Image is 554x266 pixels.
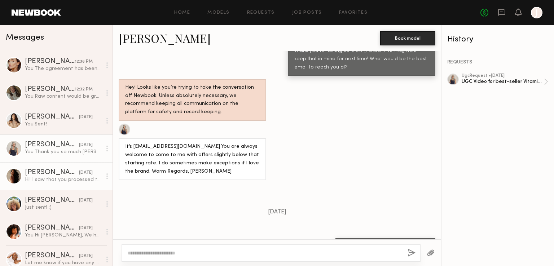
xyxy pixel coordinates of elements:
div: [PERSON_NAME] [25,141,79,148]
div: 12:32 PM [75,86,93,93]
div: [DATE] [79,225,93,232]
div: Just sent! :) [25,204,102,211]
div: [DATE] [79,169,93,176]
div: UGC Video for best-seller Vitamin C [462,78,544,85]
a: Home [174,10,190,15]
div: You: Sent! [25,121,102,128]
div: You: The agreement has been sent! [25,65,102,72]
div: 12:36 PM [75,58,93,65]
a: [PERSON_NAME] [119,30,211,46]
div: [PERSON_NAME] [25,58,75,65]
div: It’s [EMAIL_ADDRESS][DOMAIN_NAME] You are always welcome to come to me with offers slightly below... [125,143,260,176]
div: [PERSON_NAME] [25,252,79,260]
div: You: Hi [PERSON_NAME], We have received it! We'll get back to you via email. [25,232,102,239]
div: [DATE] [79,142,93,148]
a: J [531,7,542,18]
div: You: Raw content would be great! We would just ask you to organize it in folders so we are able t... [25,93,102,100]
div: Hey! Looks like you’re trying to take the conversation off Newbook. Unless absolutely necessary, ... [125,84,260,117]
div: [PERSON_NAME] [25,114,79,121]
div: [DATE] [79,197,93,204]
a: Job Posts [292,10,322,15]
span: [DATE] [268,209,286,215]
a: Book model [380,35,435,41]
div: Thank you for letting us know [PERSON_NAME], we'll keep that in mind for next time! What would be... [294,47,429,72]
div: [PERSON_NAME] [25,225,79,232]
a: ugcRequest •[DATE]UGC Video for best-seller Vitamin C [462,74,548,90]
div: [PERSON_NAME] [25,197,79,204]
div: You: Thank you so much [PERSON_NAME]! [25,148,102,155]
button: Book model [380,31,435,45]
div: REQUESTS [447,60,548,65]
a: Requests [247,10,275,15]
div: Hi! I saw that you processed the payment. I was wondering if you guys added the $50 that we agreed? [25,176,102,183]
div: [PERSON_NAME] [25,86,75,93]
div: ugc Request • [DATE] [462,74,544,78]
div: [DATE] [79,253,93,260]
a: Favorites [339,10,368,15]
div: [DATE] [79,114,93,121]
span: Messages [6,34,44,42]
div: [PERSON_NAME] [25,169,79,176]
div: History [447,35,548,44]
a: Models [207,10,229,15]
